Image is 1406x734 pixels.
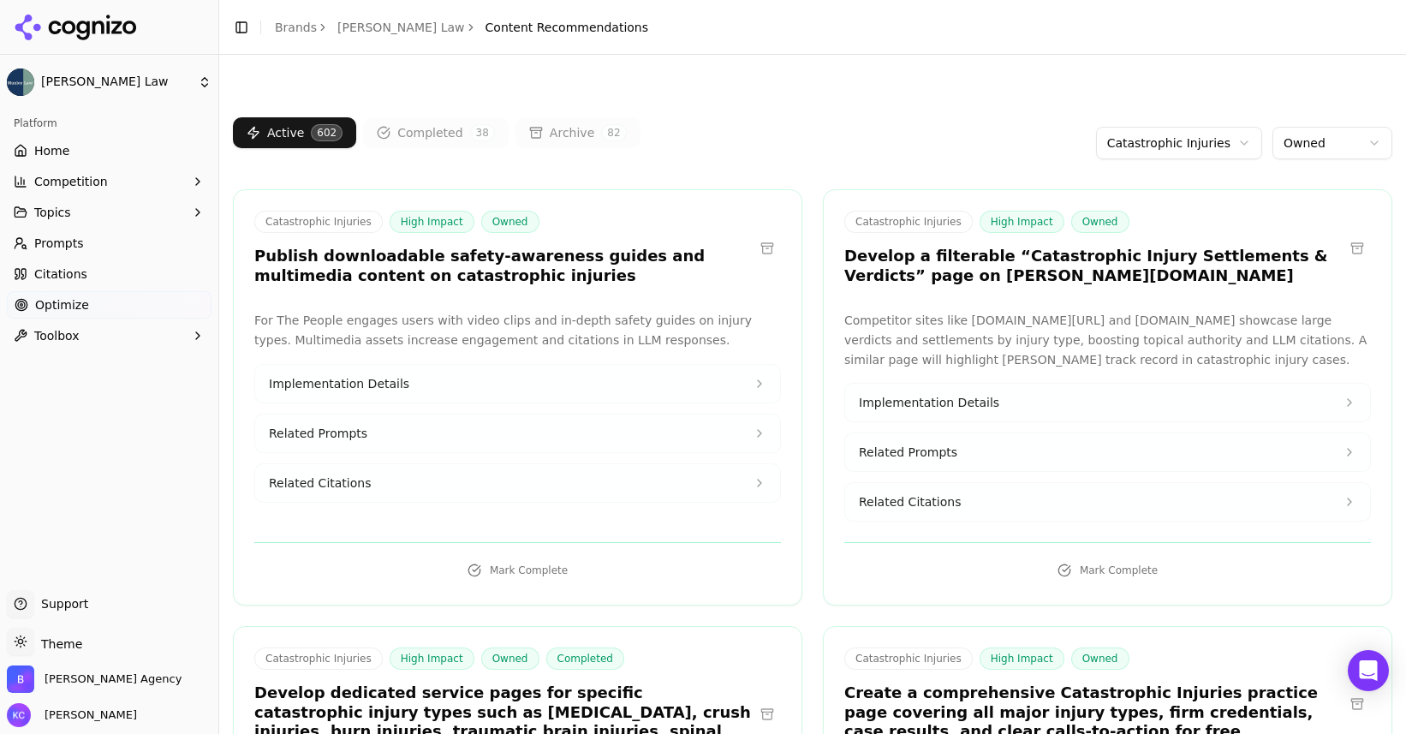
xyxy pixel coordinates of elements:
[980,211,1064,233] span: High Impact
[7,703,137,727] button: Open user button
[845,384,1370,421] button: Implementation Details
[390,211,474,233] span: High Impact
[844,557,1371,584] button: Mark Complete
[7,110,211,137] div: Platform
[269,474,371,492] span: Related Citations
[41,75,191,90] span: [PERSON_NAME] Law
[38,707,137,723] span: [PERSON_NAME]
[844,247,1343,285] h3: Develop a filterable “Catastrophic Injury Settlements & Verdicts” page on [PERSON_NAME][DOMAIN_NAME]
[845,483,1370,521] button: Related Citations
[859,394,999,411] span: Implementation Details
[7,137,211,164] a: Home
[859,493,961,510] span: Related Citations
[1071,647,1129,670] span: Owned
[7,322,211,349] button: Toolbox
[275,19,648,36] nav: breadcrumb
[390,647,474,670] span: High Impact
[34,204,71,221] span: Topics
[254,211,383,233] span: Catastrophic Injuries
[1348,650,1389,691] div: Open Intercom Messenger
[275,21,317,34] a: Brands
[980,647,1064,670] span: High Impact
[363,117,509,148] button: Completed38
[546,647,624,670] span: Completed
[7,665,34,693] img: Bob Agency
[34,327,80,344] span: Toolbox
[233,117,356,148] button: Active602
[481,211,539,233] span: Owned
[7,260,211,288] a: Citations
[34,142,69,159] span: Home
[337,19,465,36] a: [PERSON_NAME] Law
[254,557,781,584] button: Mark Complete
[34,595,88,612] span: Support
[1071,211,1129,233] span: Owned
[34,173,108,190] span: Competition
[254,247,754,285] h3: Publish downloadable safety-awareness guides and multimedia content on catastrophic injuries
[601,124,626,141] span: 82
[311,124,343,141] span: 602
[34,266,87,283] span: Citations
[754,235,781,262] button: Archive recommendation
[844,211,973,233] span: Catastrophic Injuries
[34,637,82,651] span: Theme
[7,703,31,727] img: Kristine Cunningham
[845,433,1370,471] button: Related Prompts
[45,671,182,687] span: Bob Agency
[7,230,211,257] a: Prompts
[35,296,89,313] span: Optimize
[255,464,780,502] button: Related Citations
[470,124,495,141] span: 38
[7,291,211,319] a: Optimize
[255,415,780,452] button: Related Prompts
[254,311,781,350] p: For The People engages users with video clips and in-depth safety guides on injury types. Multime...
[486,19,648,36] span: Content Recommendations
[859,444,957,461] span: Related Prompts
[34,235,84,252] span: Prompts
[1343,690,1371,718] button: Archive recommendation
[254,647,383,670] span: Catastrophic Injuries
[1343,235,1371,262] button: Archive recommendation
[7,665,182,693] button: Open organization switcher
[269,425,367,442] span: Related Prompts
[844,311,1371,369] p: Competitor sites like [DOMAIN_NAME][URL] and [DOMAIN_NAME] showcase large verdicts and settlement...
[7,69,34,96] img: Munley Law
[269,375,409,392] span: Implementation Details
[7,199,211,226] button: Topics
[515,117,640,148] button: Archive82
[481,647,539,670] span: Owned
[844,647,973,670] span: Catastrophic Injuries
[754,701,781,728] button: Archive recommendation
[7,168,211,195] button: Competition
[255,365,780,403] button: Implementation Details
